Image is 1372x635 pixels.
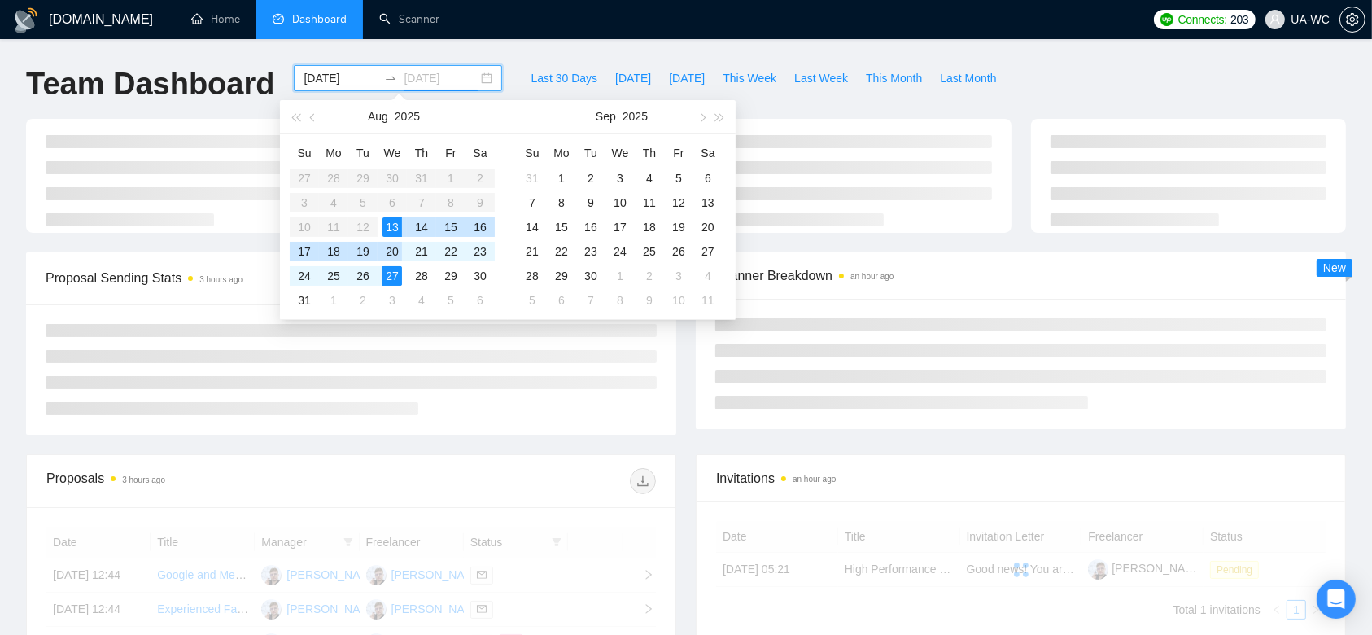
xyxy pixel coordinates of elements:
div: 14 [412,217,431,237]
td: 2025-08-27 [378,264,407,288]
div: 23 [470,242,490,261]
div: 27 [382,266,402,286]
th: Th [407,140,436,166]
div: 12 [669,193,688,212]
button: This Month [857,65,931,91]
div: 2 [640,266,659,286]
div: 6 [470,291,490,310]
td: 2025-09-28 [518,264,547,288]
td: 2025-09-30 [576,264,605,288]
div: 7 [581,291,601,310]
div: 28 [522,266,542,286]
div: 6 [698,169,718,188]
td: 2025-09-22 [547,239,576,264]
td: 2025-09-10 [605,190,635,215]
span: swap-right [384,72,397,85]
div: 1 [610,266,630,286]
div: 5 [441,291,461,310]
td: 2025-09-29 [547,264,576,288]
td: 2025-09-03 [378,288,407,313]
td: 2025-08-17 [290,239,319,264]
td: 2025-09-03 [605,166,635,190]
td: 2025-10-02 [635,264,664,288]
input: Start date [304,69,378,87]
td: 2025-08-30 [465,264,495,288]
th: Sa [693,140,723,166]
td: 2025-09-24 [605,239,635,264]
td: 2025-09-15 [547,215,576,239]
span: [DATE] [669,69,705,87]
th: We [378,140,407,166]
td: 2025-08-21 [407,239,436,264]
div: 16 [470,217,490,237]
div: 11 [640,193,659,212]
div: 26 [353,266,373,286]
button: Last Week [785,65,857,91]
td: 2025-09-18 [635,215,664,239]
span: This Week [723,69,776,87]
div: 3 [669,266,688,286]
div: 20 [382,242,402,261]
th: Fr [436,140,465,166]
span: dashboard [273,13,284,24]
div: 30 [470,266,490,286]
time: an hour ago [850,272,894,281]
img: upwork-logo.png [1160,13,1173,26]
th: Mo [319,140,348,166]
td: 2025-09-07 [518,190,547,215]
span: Invitations [716,468,1326,488]
td: 2025-09-04 [407,288,436,313]
button: [DATE] [606,65,660,91]
td: 2025-08-13 [378,215,407,239]
div: 14 [522,217,542,237]
div: 6 [552,291,571,310]
div: Proposals [46,468,352,494]
div: 4 [698,266,718,286]
div: 4 [640,169,659,188]
td: 2025-09-14 [518,215,547,239]
button: 2025 [395,100,420,133]
button: 2025 [623,100,648,133]
td: 2025-09-06 [693,166,723,190]
td: 2025-09-19 [664,215,693,239]
td: 2025-09-02 [348,288,378,313]
td: 2025-09-25 [635,239,664,264]
div: 8 [552,193,571,212]
th: Mo [547,140,576,166]
th: Su [290,140,319,166]
div: 13 [698,193,718,212]
td: 2025-08-31 [290,288,319,313]
td: 2025-10-10 [664,288,693,313]
td: 2025-09-08 [547,190,576,215]
td: 2025-09-27 [693,239,723,264]
div: 29 [441,266,461,286]
div: 18 [324,242,343,261]
th: Fr [664,140,693,166]
td: 2025-08-25 [319,264,348,288]
td: 2025-08-18 [319,239,348,264]
img: logo [13,7,39,33]
time: 3 hours ago [199,275,243,284]
div: 9 [640,291,659,310]
div: 23 [581,242,601,261]
td: 2025-08-16 [465,215,495,239]
button: Aug [368,100,388,133]
td: 2025-08-22 [436,239,465,264]
div: 26 [669,242,688,261]
div: 2 [353,291,373,310]
td: 2025-10-06 [547,288,576,313]
td: 2025-09-05 [436,288,465,313]
td: 2025-08-26 [348,264,378,288]
span: [DATE] [615,69,651,87]
td: 2025-09-09 [576,190,605,215]
div: 10 [610,193,630,212]
div: 5 [669,169,688,188]
td: 2025-09-26 [664,239,693,264]
input: End date [404,69,478,87]
button: Last 30 Days [522,65,606,91]
th: Su [518,140,547,166]
th: Tu [348,140,378,166]
td: 2025-08-29 [436,264,465,288]
th: Tu [576,140,605,166]
td: 2025-10-04 [693,264,723,288]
